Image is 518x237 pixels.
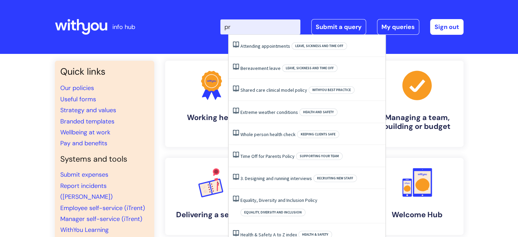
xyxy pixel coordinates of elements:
[60,66,149,77] h3: Quick links
[171,210,252,219] h4: Delivering a service
[240,65,281,71] a: Bereavement leave
[430,19,464,35] a: Sign out
[60,117,114,125] a: Branded templates
[299,108,338,116] span: Health and safety
[376,113,458,131] h4: Managing a team, building or budget
[165,158,258,235] a: Delivering a service
[240,87,307,93] a: Shared care clinical model policy
[220,19,464,35] div: | -
[60,95,96,103] a: Useful forms
[240,153,295,159] a: Time Off for Parents Policy
[377,19,419,35] a: My queries
[60,128,110,136] a: Wellbeing at work
[313,175,357,182] span: Recruiting new staff
[240,175,312,181] a: 3. Designing and running interviews
[309,86,355,94] span: WithYou best practice
[376,210,458,219] h4: Welcome Hub
[60,106,116,114] a: Strategy and values
[240,43,290,49] a: Attending appointments
[240,197,317,203] a: Equality, Diversity and Inclusion Policy
[60,204,145,212] a: Employee self-service (iTrent)
[240,131,296,137] a: Whole person health check
[60,154,149,164] h4: Systems and tools
[311,19,366,35] a: Submit a query
[240,109,298,115] a: Extreme weather conditions
[60,226,109,234] a: WithYou Learning
[112,21,135,32] p: info hub
[60,84,94,92] a: Our policies
[297,131,339,138] span: Keeping clients safe
[171,113,252,122] h4: Working here
[60,215,142,223] a: Manager self-service (iTrent)
[292,42,347,50] span: Leave, sickness and time off
[60,171,108,179] a: Submit expenses
[60,182,113,201] a: Report incidents ([PERSON_NAME])
[282,64,338,72] span: Leave, sickness and time off
[220,19,300,34] input: Search
[165,61,258,147] a: Working here
[240,209,305,216] span: Equality, Diversity and Inclusion
[371,61,464,147] a: Managing a team, building or budget
[296,152,343,160] span: Supporting your team
[371,158,464,235] a: Welcome Hub
[60,139,107,147] a: Pay and benefits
